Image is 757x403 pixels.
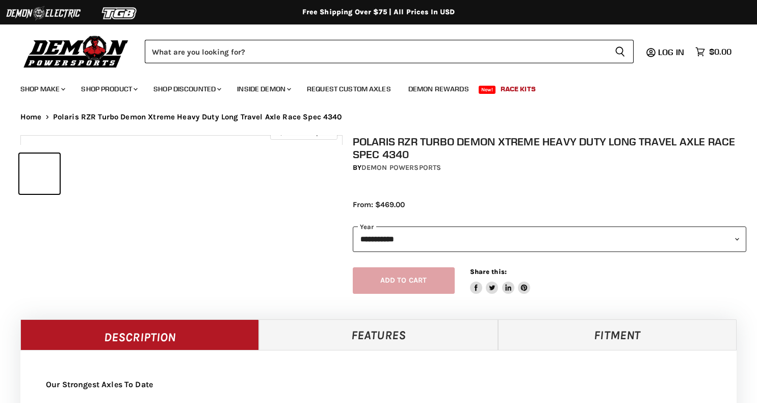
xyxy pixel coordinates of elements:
span: Click to expand [275,129,332,136]
ul: Main menu [13,74,729,99]
a: Shop Product [73,79,144,99]
span: Polaris RZR Turbo Demon Xtreme Heavy Duty Long Travel Axle Race Spec 4340 [53,113,342,121]
a: Request Custom Axles [299,79,399,99]
a: Fitment [498,319,737,350]
span: New! [479,86,496,94]
a: Description [20,319,259,350]
button: IMAGE thumbnail [19,154,60,194]
select: year [353,226,747,251]
img: Demon Powersports [20,33,132,69]
a: Demon Powersports [361,163,441,172]
a: Shop Discounted [146,79,227,99]
form: Product [145,40,634,63]
img: Demon Electric Logo 2 [5,4,82,23]
a: Home [20,113,42,121]
a: Race Kits [493,79,543,99]
a: Demon Rewards [401,79,477,99]
a: Features [259,319,498,350]
a: Log in [654,47,690,57]
button: Search [607,40,634,63]
input: Search [145,40,607,63]
aside: Share this: [470,267,531,294]
h1: Polaris RZR Turbo Demon Xtreme Heavy Duty Long Travel Axle Race Spec 4340 [353,135,747,161]
span: From: $469.00 [353,200,405,209]
a: Shop Make [13,79,71,99]
div: by [353,162,747,173]
span: Log in [658,47,684,57]
img: TGB Logo 2 [82,4,158,23]
span: $0.00 [709,47,732,57]
a: Inside Demon [229,79,297,99]
span: Share this: [470,268,507,275]
a: $0.00 [690,44,737,59]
